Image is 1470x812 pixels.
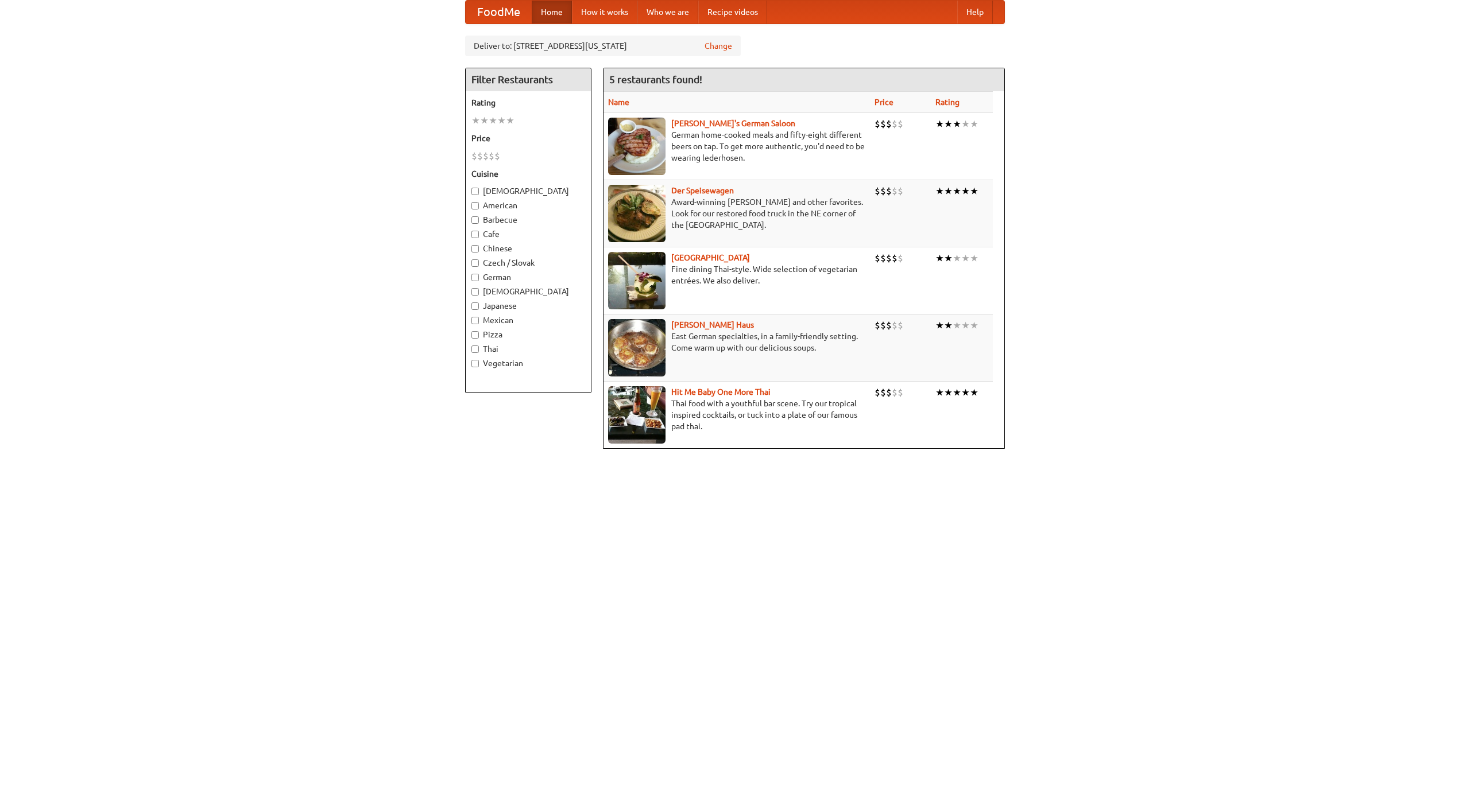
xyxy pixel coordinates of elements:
a: Rating [935,98,960,107]
li: $ [892,319,898,332]
li: $ [892,185,898,197]
label: Japanese [471,300,585,312]
input: [DEMOGRAPHIC_DATA] [471,188,479,195]
li: ★ [944,319,953,332]
input: American [471,202,479,209]
a: Change [705,40,732,52]
input: German [471,274,479,281]
label: [DEMOGRAPHIC_DATA] [471,286,585,297]
h4: Filter Restaurants [466,68,591,91]
li: ★ [961,185,970,197]
h5: Price [471,133,585,144]
li: ★ [970,319,978,332]
li: ★ [935,386,944,399]
li: ★ [944,185,953,197]
li: $ [898,118,903,130]
input: Thai [471,345,479,353]
ng-pluralize: 5 restaurants found! [609,74,702,85]
li: $ [886,118,892,130]
li: ★ [961,386,970,399]
a: Help [957,1,993,24]
label: Cafe [471,228,585,240]
input: [DEMOGRAPHIC_DATA] [471,288,479,296]
li: ★ [935,185,944,197]
input: Mexican [471,317,479,324]
b: [PERSON_NAME]'s German Saloon [671,119,795,128]
li: $ [483,150,489,162]
li: $ [886,319,892,332]
li: $ [898,386,903,399]
a: Recipe videos [698,1,767,24]
li: ★ [970,118,978,130]
input: Japanese [471,302,479,310]
b: Hit Me Baby One More Thai [671,387,771,397]
li: ★ [935,319,944,332]
li: ★ [935,252,944,265]
li: $ [875,185,880,197]
li: $ [880,185,886,197]
a: FoodMe [466,1,532,24]
a: How it works [572,1,637,24]
a: Name [608,98,629,107]
p: German home-cooked meals and fifty-eight different beers on tap. To get more authentic, you'd nee... [608,129,865,164]
li: $ [880,319,886,332]
label: Chinese [471,243,585,254]
li: $ [886,185,892,197]
li: $ [892,118,898,130]
label: American [471,200,585,211]
li: ★ [480,114,489,127]
h5: Rating [471,97,585,108]
li: ★ [953,185,961,197]
li: $ [875,252,880,265]
li: $ [880,386,886,399]
li: $ [880,118,886,130]
p: Fine dining Thai-style. Wide selection of vegetarian entrées. We also deliver. [608,263,865,286]
input: Pizza [471,331,479,339]
input: Vegetarian [471,360,479,367]
li: ★ [506,114,514,127]
li: ★ [944,118,953,130]
label: [DEMOGRAPHIC_DATA] [471,185,585,197]
div: Deliver to: [STREET_ADDRESS][US_STATE] [465,36,741,56]
li: $ [489,150,494,162]
li: ★ [471,114,480,127]
label: Thai [471,343,585,355]
img: babythai.jpg [608,386,666,444]
p: Award-winning [PERSON_NAME] and other favorites. Look for our restored food truck in the NE corne... [608,196,865,231]
li: $ [477,150,483,162]
li: $ [880,252,886,265]
li: ★ [935,118,944,130]
a: Home [532,1,572,24]
a: Der Speisewagen [671,186,734,195]
img: speisewagen.jpg [608,185,666,242]
label: Pizza [471,329,585,340]
a: [GEOGRAPHIC_DATA] [671,253,750,262]
li: $ [892,386,898,399]
input: Czech / Slovak [471,259,479,267]
a: Who we are [637,1,698,24]
img: kohlhaus.jpg [608,319,666,376]
li: ★ [953,386,961,399]
li: $ [898,185,903,197]
h5: Cuisine [471,168,585,180]
label: Mexican [471,314,585,326]
b: [PERSON_NAME] Haus [671,320,754,329]
li: $ [875,118,880,130]
li: $ [875,386,880,399]
li: ★ [970,252,978,265]
li: ★ [489,114,497,127]
li: $ [875,319,880,332]
input: Chinese [471,245,479,252]
li: ★ [497,114,506,127]
label: German [471,271,585,283]
li: $ [886,252,892,265]
label: Barbecue [471,214,585,226]
li: $ [898,319,903,332]
li: ★ [953,252,961,265]
label: Czech / Slovak [471,257,585,269]
li: $ [898,252,903,265]
p: East German specialties, in a family-friendly setting. Come warm up with our delicious soups. [608,331,865,353]
input: Barbecue [471,216,479,224]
